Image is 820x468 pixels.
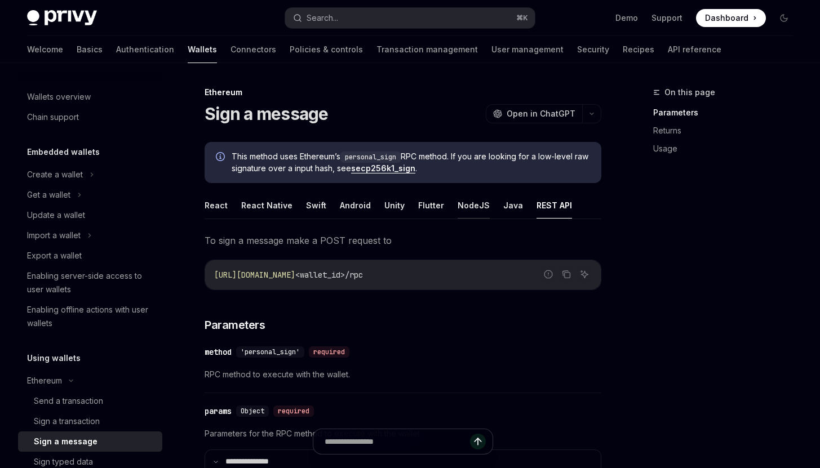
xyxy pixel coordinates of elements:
[27,10,97,26] img: dark logo
[653,140,802,158] a: Usage
[653,104,802,122] a: Parameters
[205,405,232,417] div: params
[27,145,100,159] h5: Embedded wallets
[775,9,793,27] button: Toggle dark mode
[376,36,478,63] a: Transaction management
[486,104,582,123] button: Open in ChatGPT
[577,267,592,282] button: Ask AI
[18,266,162,300] a: Enabling server-side access to user wallets
[116,36,174,63] a: Authentication
[507,108,575,119] span: Open in ChatGPT
[27,168,83,181] div: Create a wallet
[285,8,534,28] button: Search...⌘K
[18,391,162,411] a: Send a transaction
[651,12,682,24] a: Support
[205,192,228,219] button: React
[27,374,62,387] div: Ethereum
[351,163,415,173] a: secp256k1_sign
[205,87,601,98] div: Ethereum
[18,431,162,452] a: Sign a message
[623,36,654,63] a: Recipes
[537,192,572,219] button: REST API
[188,36,217,63] a: Wallets
[577,36,609,63] a: Security
[18,411,162,431] a: Sign a transaction
[27,351,81,365] h5: Using wallets
[34,435,97,448] div: Sign a message
[340,151,401,163] code: personal_sign
[664,86,715,99] span: On this page
[77,36,103,63] a: Basics
[290,36,363,63] a: Policies & controls
[27,188,70,202] div: Get a wallet
[27,303,156,330] div: Enabling offline actions with user wallets
[205,346,232,358] div: method
[27,90,91,104] div: Wallets overview
[696,9,766,27] a: Dashboard
[241,347,300,356] span: 'personal_sign'
[309,346,349,358] div: required
[27,229,81,242] div: Import a wallet
[27,269,156,296] div: Enabling server-side access to user wallets
[273,405,314,417] div: required
[615,12,638,24] a: Demo
[559,267,574,282] button: Copy the contents from the code block
[205,104,329,124] h1: Sign a message
[27,249,82,262] div: Export a wallet
[205,317,265,333] span: Parameters
[241,407,264,416] span: Object
[653,122,802,140] a: Returns
[205,368,601,381] span: RPC method to execute with the wallet.
[34,394,103,408] div: Send a transaction
[18,205,162,225] a: Update a wallet
[668,36,721,63] a: API reference
[295,270,363,280] span: <wallet_id>/rpc
[470,434,486,449] button: Send message
[18,300,162,333] a: Enabling offline actions with user wallets
[27,110,79,124] div: Chain support
[34,414,100,428] div: Sign a transaction
[18,87,162,107] a: Wallets overview
[27,208,85,222] div: Update a wallet
[306,192,326,219] button: Swift
[418,192,444,219] button: Flutter
[458,192,490,219] button: NodeJS
[705,12,748,24] span: Dashboard
[241,192,292,219] button: React Native
[491,36,564,63] a: User management
[340,192,371,219] button: Android
[18,246,162,266] a: Export a wallet
[27,36,63,63] a: Welcome
[231,36,276,63] a: Connectors
[18,107,162,127] a: Chain support
[307,11,338,25] div: Search...
[503,192,523,219] button: Java
[205,233,601,248] span: To sign a message make a POST request to
[384,192,405,219] button: Unity
[216,152,227,163] svg: Info
[232,151,590,174] span: This method uses Ethereum’s RPC method. If you are looking for a low-level raw signature over a i...
[516,14,528,23] span: ⌘ K
[214,270,295,280] span: [URL][DOMAIN_NAME]
[541,267,556,282] button: Report incorrect code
